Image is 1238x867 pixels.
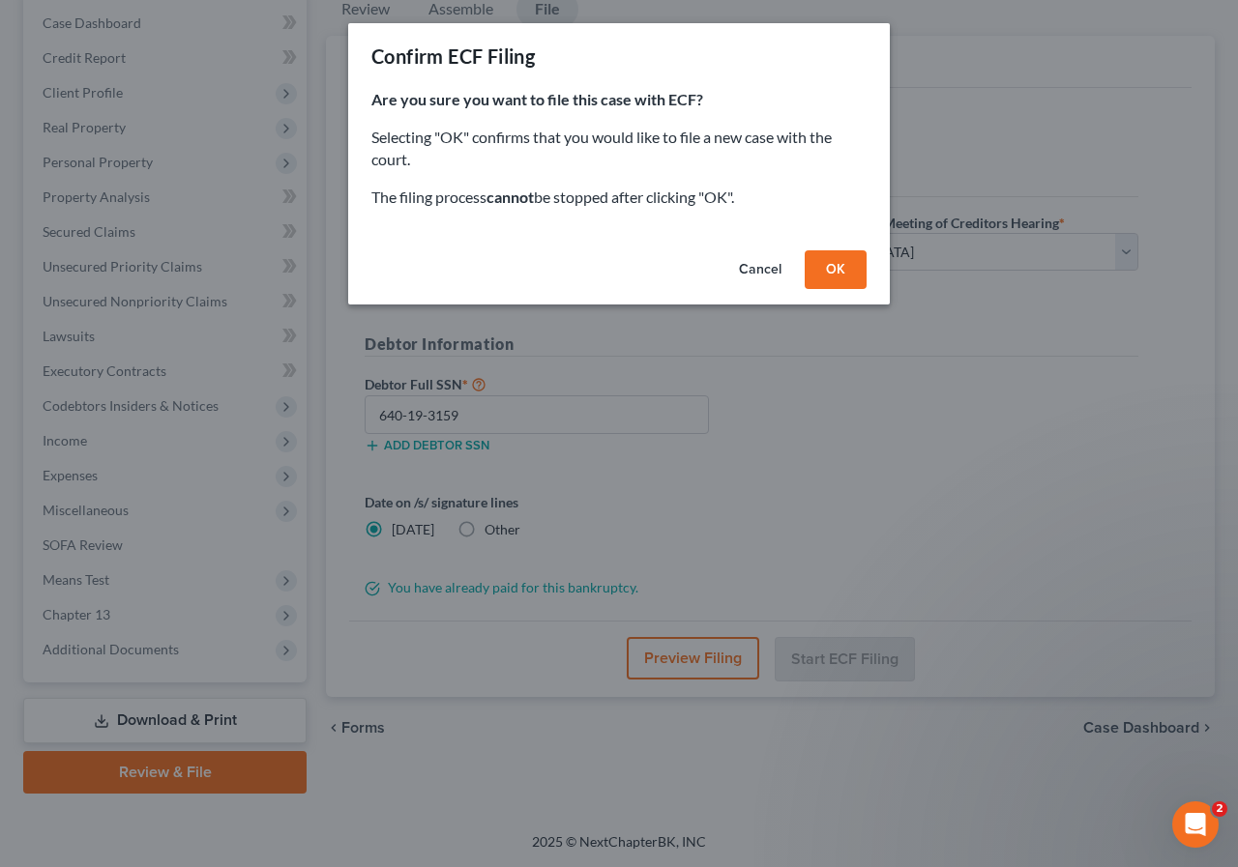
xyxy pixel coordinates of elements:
strong: cannot [486,188,534,206]
div: Confirm ECF Filing [371,43,535,70]
span: 2 [1212,801,1227,817]
p: Selecting "OK" confirms that you would like to file a new case with the court. [371,127,867,171]
strong: Are you sure you want to file this case with ECF? [371,90,703,108]
button: OK [805,250,867,289]
iframe: Intercom live chat [1172,801,1219,848]
button: Cancel [723,250,797,289]
p: The filing process be stopped after clicking "OK". [371,187,867,209]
